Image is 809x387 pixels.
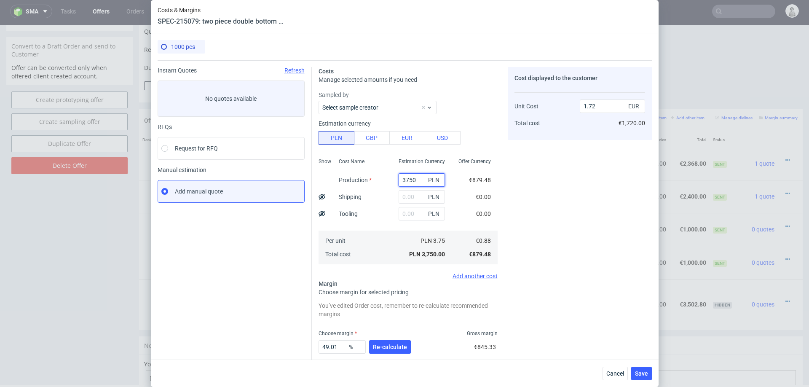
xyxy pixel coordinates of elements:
span: Costs [319,68,334,75]
td: €6.00 [555,155,589,188]
a: CASN-1 [257,145,274,150]
span: Offer [144,92,158,99]
div: Add another cost [319,273,498,279]
span: €1,720.00 [619,120,645,126]
span: Offer Currency [458,158,491,165]
span: SPEC- 215079 [367,193,398,200]
span: % [347,341,364,353]
span: SPEC- 213923 [290,127,321,134]
label: Sampled by [319,91,498,99]
div: • [GEOGRAPHIC_DATA] • White • Solid Cardboard [240,275,520,284]
span: Sent [713,235,727,242]
span: Scatola magnetica [240,126,289,134]
td: €2,368.00 [589,122,629,155]
span: hidden [713,277,732,284]
span: Source: [240,177,274,183]
label: Estimation currency [319,120,371,127]
button: GBP [354,131,390,145]
td: €1.00 [555,221,589,254]
th: Quant. [524,108,555,122]
a: Duplicate Offer [11,110,128,127]
button: PLN [319,131,354,145]
span: Source: [240,244,275,250]
td: €0.00 [629,254,669,305]
header: SPEC-215079: two piece double bottom + inlay/ offset + [PERSON_NAME] [158,17,284,26]
label: Tooling [339,210,358,217]
td: €0.00 [629,155,669,188]
strong: 766411 [207,168,228,175]
span: €0.00 [476,193,491,200]
span: Scatola magnetica [240,159,289,167]
span: Request for RFQ [175,144,218,153]
span: EUR [627,100,643,112]
span: Show [319,158,331,165]
button: Cancel [603,367,628,380]
span: 0 quotes [752,234,774,241]
span: 1 quote [755,135,774,142]
div: You’ve edited Order cost, remember to re-calculate recommended margins [319,300,498,320]
label: Select sample creator [322,104,378,111]
span: PLN 3.75 [421,237,445,244]
span: PLN [426,174,443,186]
span: €879.48 [469,177,491,183]
div: Boxesflow • Custom [240,126,520,152]
label: Choose margin [319,331,357,336]
span: Sent [713,202,727,209]
td: €0.00 [629,122,669,155]
span: Source: [240,145,274,150]
a: markdown [225,335,254,343]
button: EUR [389,131,425,145]
img: ico-item-custom-a8f9c3db6a5631ce2f509e228e8b95abde266dc4376634de7b166047de09ff05.png [147,227,190,248]
span: Estimation Currency [399,158,445,165]
span: 1 quote [755,168,774,175]
p: Offer can be converted only when offered client created account. [11,39,128,55]
span: Doppio fondo in due parti + inlay [240,225,324,234]
small: Manage dielines [715,91,753,95]
td: €2,400.00 [589,155,629,188]
span: €0.00 [476,210,491,217]
span: Gross margin [467,330,498,337]
small: Add other item [671,91,705,95]
span: Manual estimation [158,167,305,173]
strong: 766410 [207,135,228,142]
div: Eurographic • Custom [240,191,520,218]
td: €1.00 [555,188,589,221]
td: 12 x 30 [524,254,555,305]
span: Unit Cost [514,103,538,110]
span: PLN [426,208,443,220]
td: 400 [524,155,555,188]
td: 1000 [524,188,555,221]
label: Shipping [339,193,362,200]
strong: 766064 [207,276,228,283]
span: PLN [426,191,443,203]
input: 0.00 [399,207,445,220]
span: €0.88 [476,237,491,244]
td: €3,502.80 [670,254,710,305]
a: CAZW-2 [257,244,275,250]
span: SPEC- 213726 [439,277,470,284]
a: CASN-2 [257,177,274,183]
span: Total cost [325,251,351,258]
button: USD [425,131,461,145]
span: 0 quotes [752,276,774,283]
span: €845.33 [474,344,496,350]
td: 1000 [524,221,555,254]
td: €1,000.00 [589,188,629,221]
span: 0 quotes [752,201,774,208]
input: Delete Offer [11,132,128,149]
span: Manage selected amounts if you need [319,76,417,83]
span: Margin [319,280,338,287]
td: 400 [524,122,555,155]
span: PLN 3,750.00 [409,251,445,258]
div: RFQs [158,124,305,130]
img: no_design.png [147,258,190,300]
th: Status [710,108,742,122]
button: Re-calculate [369,340,411,354]
div: Instant Quotes [158,67,305,74]
img: ico-item-custom-a8f9c3db6a5631ce2f509e228e8b95abde266dc4376634de7b166047de09ff05.png [147,161,190,182]
td: €0.00 [629,188,669,221]
input: 0.00 [319,340,366,354]
small: Add PIM line item [522,91,561,95]
span: Sent [713,136,727,143]
input: Save [414,56,459,65]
